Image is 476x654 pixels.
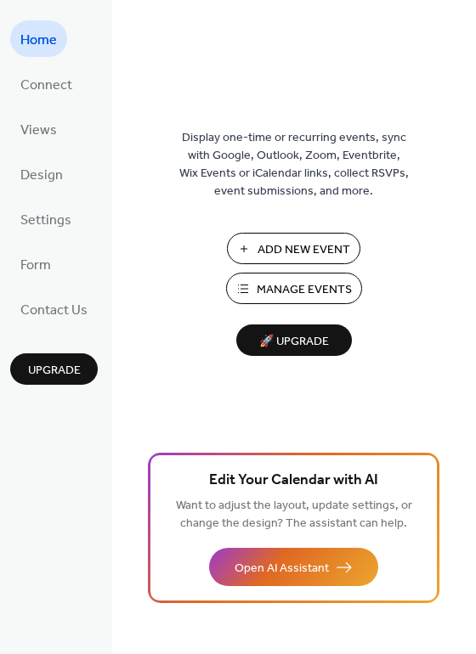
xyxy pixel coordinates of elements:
[10,20,67,57] a: Home
[10,65,82,102] a: Connect
[209,548,378,586] button: Open AI Assistant
[235,560,329,578] span: Open AI Assistant
[10,155,73,192] a: Design
[20,297,88,324] span: Contact Us
[236,324,352,356] button: 🚀 Upgrade
[10,290,98,327] a: Contact Us
[20,27,57,54] span: Home
[179,129,409,200] span: Display one-time or recurring events, sync with Google, Outlook, Zoom, Eventbrite, Wix Events or ...
[227,233,360,264] button: Add New Event
[226,273,362,304] button: Manage Events
[28,362,81,380] span: Upgrade
[20,72,72,99] span: Connect
[20,162,63,189] span: Design
[10,110,67,147] a: Views
[20,117,57,144] span: Views
[246,330,342,353] span: 🚀 Upgrade
[20,207,71,234] span: Settings
[20,252,51,279] span: Form
[209,469,378,493] span: Edit Your Calendar with AI
[10,245,61,282] a: Form
[176,494,412,535] span: Want to adjust the layout, update settings, or change the design? The assistant can help.
[10,353,98,385] button: Upgrade
[257,281,352,299] span: Manage Events
[10,200,82,237] a: Settings
[258,241,350,259] span: Add New Event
